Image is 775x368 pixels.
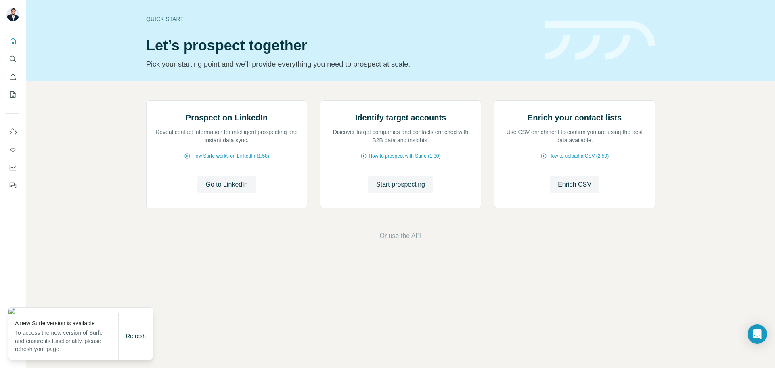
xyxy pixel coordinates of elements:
span: Enrich CSV [558,180,591,189]
button: Quick start [6,34,19,48]
h2: Identify target accounts [355,112,446,123]
p: Discover target companies and contacts enriched with B2B data and insights. [329,128,473,144]
h1: Let’s prospect together [146,38,535,54]
button: My lists [6,87,19,102]
p: A new Surfe version is available [15,319,118,327]
p: To access the new version of Surfe and ensure its functionality, please refresh your page. [15,329,118,353]
button: Enrich CSV [6,69,19,84]
button: Feedback [6,178,19,193]
h2: Prospect on LinkedIn [186,112,268,123]
button: Dashboard [6,160,19,175]
span: How to prospect with Surfe (1:30) [369,152,440,160]
button: Use Surfe API [6,143,19,157]
button: Start prospecting [368,176,433,193]
span: Refresh [126,333,146,339]
button: Go to LinkedIn [197,176,256,193]
button: Enrich CSV [550,176,599,193]
button: Search [6,52,19,66]
p: Reveal contact information for intelligent prospecting and instant data sync. [155,128,299,144]
h2: Enrich your contact lists [528,112,622,123]
button: Use Surfe on LinkedIn [6,125,19,139]
button: Refresh [120,329,151,343]
div: Open Intercom Messenger [748,324,767,344]
p: Pick your starting point and we’ll provide everything you need to prospect at scale. [146,59,535,70]
button: Or use the API [379,231,421,241]
span: Go to LinkedIn [205,180,247,189]
span: How Surfe works on LinkedIn (1:58) [192,152,269,160]
img: banner [545,21,655,60]
img: Avatar [6,8,19,21]
p: Use CSV enrichment to confirm you are using the best data available. [503,128,647,144]
span: Start prospecting [376,180,425,189]
span: How to upload a CSV (2:59) [549,152,609,160]
div: Quick start [146,15,535,23]
img: 39868651-6d45-49d3-94eb-2cf0fe564c51 [8,308,153,314]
